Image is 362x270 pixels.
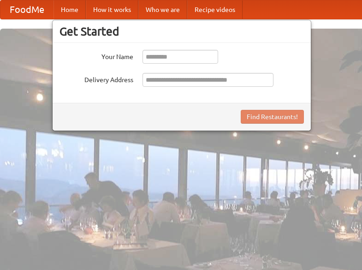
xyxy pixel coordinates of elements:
[138,0,187,19] a: Who we are
[0,0,53,19] a: FoodMe
[86,0,138,19] a: How it works
[53,0,86,19] a: Home
[59,73,133,84] label: Delivery Address
[59,50,133,61] label: Your Name
[241,110,304,124] button: Find Restaurants!
[187,0,243,19] a: Recipe videos
[59,24,304,38] h3: Get Started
